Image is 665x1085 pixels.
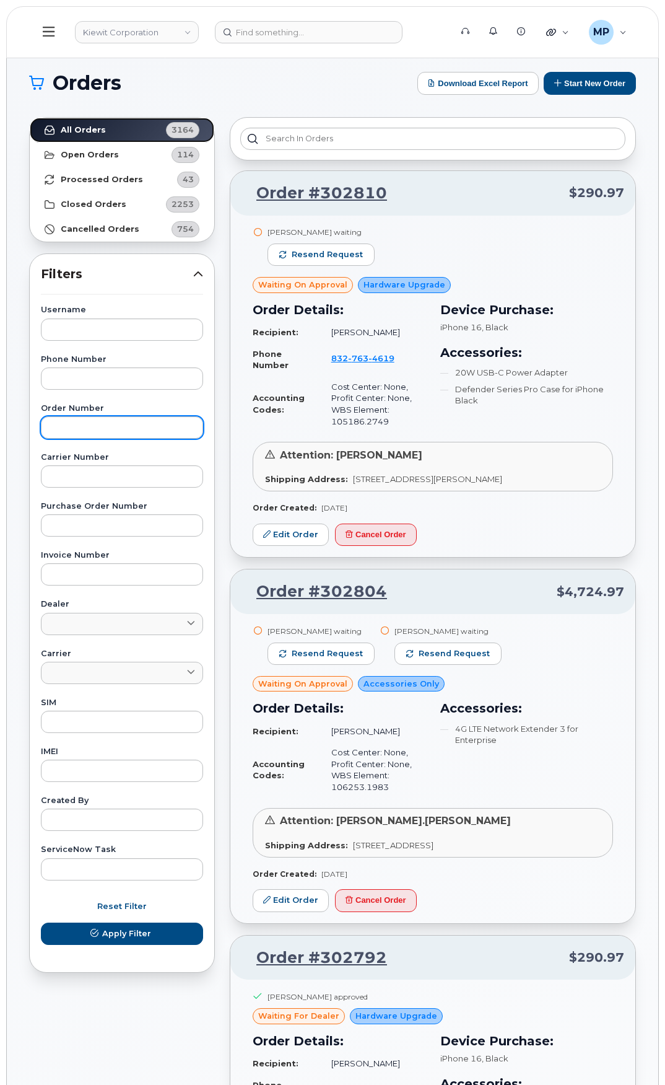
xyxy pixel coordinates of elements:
span: Resend request [292,249,363,260]
li: 20W USB-C Power Adapter [440,367,613,379]
input: Search in orders [240,128,625,150]
span: 4619 [368,353,394,363]
li: 4G LTE Network Extender 3 for Enterprise [440,723,613,746]
a: Order #302810 [241,182,387,204]
span: [STREET_ADDRESS] [353,840,433,850]
div: [PERSON_NAME] waiting [394,626,502,636]
strong: Order Created: [253,503,316,512]
a: Open Orders114 [30,143,214,167]
label: Invoice Number [41,551,203,560]
button: Reset Filter [41,895,203,918]
span: iPhone 16 [440,322,482,332]
strong: Shipping Address: [265,840,348,850]
strong: Open Orders [61,150,119,160]
label: Carrier Number [41,454,203,462]
span: Resend request [419,648,490,659]
button: Cancel Order [335,524,417,547]
span: 2253 [172,198,194,210]
label: Carrier [41,650,203,658]
label: Dealer [41,600,203,608]
iframe: Messenger Launcher [611,1031,656,1076]
strong: Phone Number [253,349,289,371]
strong: Shipping Address: [265,474,348,484]
button: Cancel Order [335,889,417,912]
h3: Accessories: [440,343,613,362]
span: $290.97 [569,184,624,202]
strong: Cancelled Orders [61,224,139,234]
strong: Closed Orders [61,200,126,209]
h3: Accessories: [440,699,613,718]
td: Cost Center: None, Profit Center: None, WBS Element: 106253.1983 [320,742,425,797]
span: Waiting On Approval [258,678,347,690]
span: Attention: [PERSON_NAME] [280,449,422,461]
span: [STREET_ADDRESS][PERSON_NAME] [353,474,502,484]
label: Purchase Order Number [41,503,203,511]
span: Apply Filter [102,928,151,939]
span: Waiting On Approval [258,279,347,291]
span: Hardware Upgrade [355,1010,437,1022]
a: Closed Orders2253 [30,192,214,217]
span: $4,724.97 [557,583,624,601]
span: 763 [348,353,368,363]
button: Resend request [267,643,375,665]
span: Hardware Upgrade [363,279,445,291]
button: Resend request [394,643,502,665]
span: 754 [177,223,194,235]
a: Cancelled Orders754 [30,217,214,242]
label: SIM [41,699,203,707]
div: [PERSON_NAME] approved [267,991,368,1002]
span: 43 [183,174,194,185]
label: Username [41,306,203,314]
td: [PERSON_NAME] [320,721,425,742]
span: Attention: [PERSON_NAME].[PERSON_NAME] [280,815,511,827]
span: 114 [177,149,194,160]
button: Download Excel Report [417,72,539,95]
td: Cost Center: None, Profit Center: None, WBS Element: 105186.2749 [320,376,425,432]
h3: Device Purchase: [440,1032,613,1050]
span: Orders [53,74,121,92]
a: Edit Order [253,524,329,547]
td: [PERSON_NAME] [320,1053,425,1074]
span: [DATE] [321,503,347,512]
strong: Accounting Codes: [253,759,305,781]
strong: Recipient: [253,1058,298,1068]
span: Accessories Only [363,678,439,690]
span: , Black [482,322,508,332]
a: Order #302792 [241,947,387,969]
a: Order #302804 [241,581,387,603]
h3: Order Details: [253,301,425,319]
h3: Device Purchase: [440,301,613,319]
a: Edit Order [253,889,329,912]
td: [PERSON_NAME] [320,322,425,343]
strong: Processed Orders [61,175,143,185]
span: Filters [41,265,193,283]
span: 832 [331,353,394,363]
span: , Black [482,1053,508,1063]
label: ServiceNow Task [41,846,203,854]
strong: Recipient: [253,726,298,736]
div: [PERSON_NAME] waiting [267,626,375,636]
strong: Recipient: [253,327,298,337]
span: 3164 [172,124,194,136]
button: Apply Filter [41,923,203,945]
span: $290.97 [569,949,624,967]
span: Reset Filter [97,900,147,912]
button: Resend request [267,244,375,266]
strong: All Orders [61,125,106,135]
label: Created By [41,797,203,805]
a: Processed Orders43 [30,167,214,192]
li: Defender Series Pro Case for iPhone Black [440,384,613,406]
span: [DATE] [321,869,347,879]
strong: Accounting Codes: [253,393,305,415]
label: Order Number [41,405,203,413]
label: Phone Number [41,356,203,364]
div: [PERSON_NAME] waiting [267,227,375,237]
button: Start New Order [544,72,636,95]
h3: Order Details: [253,1032,425,1050]
span: Resend request [292,648,363,659]
strong: Order Created: [253,869,316,879]
span: iPhone 16 [440,1053,482,1063]
span: waiting for dealer [258,1010,339,1022]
